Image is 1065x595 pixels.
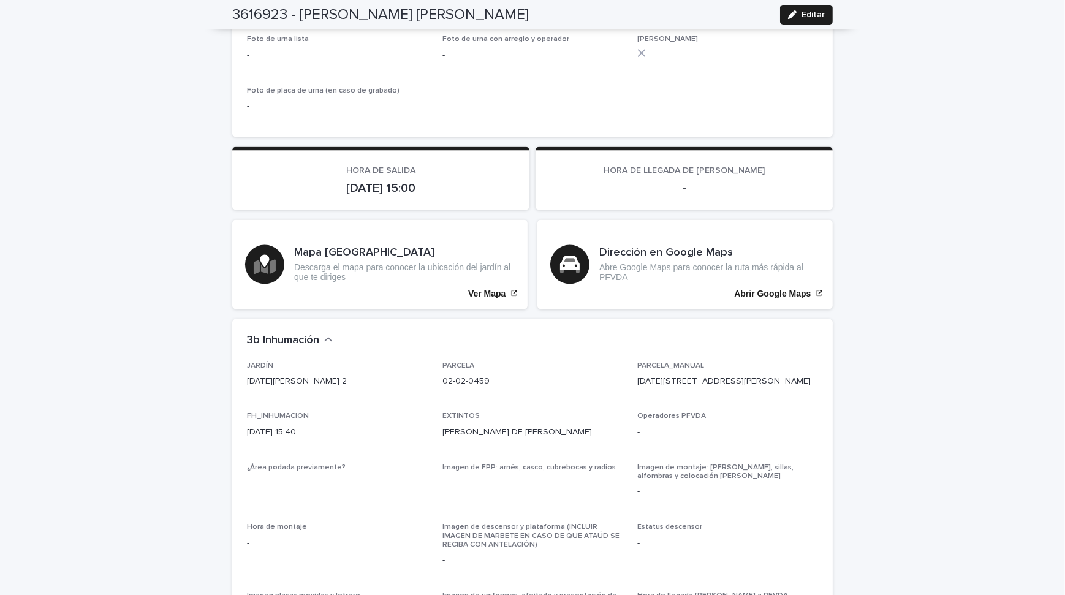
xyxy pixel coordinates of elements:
[442,464,616,472] span: Imagen de EPP: arnés, casco, cubrebocas y radios
[637,362,704,370] span: PARCELA_MANUAL
[637,413,706,420] span: Operadores PFVDA
[247,87,400,94] span: Foto de placa de urna (en caso de grabado)
[780,5,833,25] button: Editar
[247,413,309,420] span: FH_INHUMACION
[247,100,428,113] p: -
[550,181,818,195] p: -
[637,36,698,43] span: [PERSON_NAME]
[442,36,569,43] span: Foto de urna con arreglo y operador
[604,166,765,175] span: HORA DE LLEGADA DE [PERSON_NAME]
[637,376,818,388] p: [DATE][STREET_ADDRESS][PERSON_NAME]
[468,289,506,299] p: Ver Mapa
[637,486,818,499] p: -
[442,426,623,439] p: [PERSON_NAME] DE [PERSON_NAME]
[637,426,818,439] p: -
[247,477,428,490] p: -
[442,413,480,420] span: EXTINTOS
[442,362,474,370] span: PARCELA
[637,524,702,531] span: Estatus descensor
[232,220,528,309] a: Ver Mapa
[599,246,820,260] h3: Dirección en Google Maps
[637,537,818,550] p: -
[247,426,428,439] p: [DATE] 15:40
[599,262,820,283] p: Abre Google Maps para conocer la ruta más rápida al PFVDA
[346,166,415,175] span: HORA DE SALIDA
[247,464,346,472] span: ¿Área podada previamente?
[442,49,623,62] p: -
[294,262,515,283] p: Descarga el mapa para conocer la ubicación del jardín al que te diriges
[247,334,333,347] button: 3b Inhumación
[442,477,623,490] p: -
[442,376,623,388] p: 02-02-0459
[247,181,515,195] p: [DATE] 15:00
[232,6,529,24] h2: 3616923 - [PERSON_NAME] [PERSON_NAME]
[537,220,833,309] a: Abrir Google Maps
[442,555,623,567] p: -
[802,10,825,19] span: Editar
[247,537,428,550] p: -
[247,376,428,388] p: [DATE][PERSON_NAME] 2
[294,246,515,260] h3: Mapa [GEOGRAPHIC_DATA]
[637,464,794,480] span: Imagen de montaje: [PERSON_NAME], sillas, alfombras y colocación [PERSON_NAME]
[734,289,811,299] p: Abrir Google Maps
[247,49,428,62] p: -
[247,334,319,347] h2: 3b Inhumación
[247,524,307,531] span: Hora de montaje
[247,36,309,43] span: Foto de urna lista
[247,362,273,370] span: JARDÍN
[442,524,620,549] span: Imagen de descensor y plataforma (INCLUIR IMAGEN DE MARBETE EN CASO DE QUE ATAÚD SE RECIBA CON AN...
